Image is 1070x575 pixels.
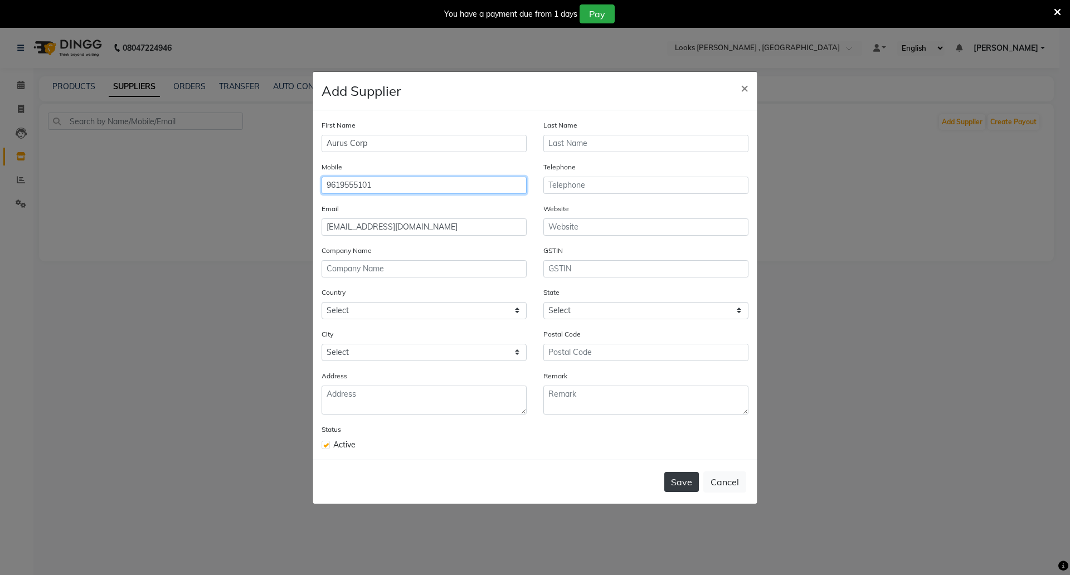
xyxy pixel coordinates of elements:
label: Mobile [322,162,342,172]
span: Active [333,439,356,451]
button: Cancel [703,471,746,493]
div: You have a payment due from 1 days [444,8,577,20]
input: Telephone [543,177,748,194]
button: Pay [580,4,615,23]
label: Email [322,204,339,214]
label: Telephone [543,162,576,172]
label: Company Name [322,246,372,256]
label: GSTIN [543,246,563,256]
label: City [322,329,333,339]
label: Address [322,371,347,381]
button: Close [732,72,757,103]
input: Company Name [322,260,527,277]
label: Postal Code [543,329,581,339]
input: Last Name [543,135,748,152]
label: Country [322,287,346,298]
label: Status [322,425,341,435]
input: Email [322,218,527,236]
input: Website [543,218,748,236]
label: Website [543,204,569,214]
input: First Name [322,135,527,152]
input: GSTIN [543,260,748,277]
label: First Name [322,120,356,130]
span: × [741,79,748,96]
h4: Add Supplier [322,81,401,101]
input: Mobile [322,177,527,194]
button: Save [664,472,699,492]
label: Remark [543,371,567,381]
input: Postal Code [543,344,748,361]
label: Last Name [543,120,577,130]
label: State [543,287,560,298]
